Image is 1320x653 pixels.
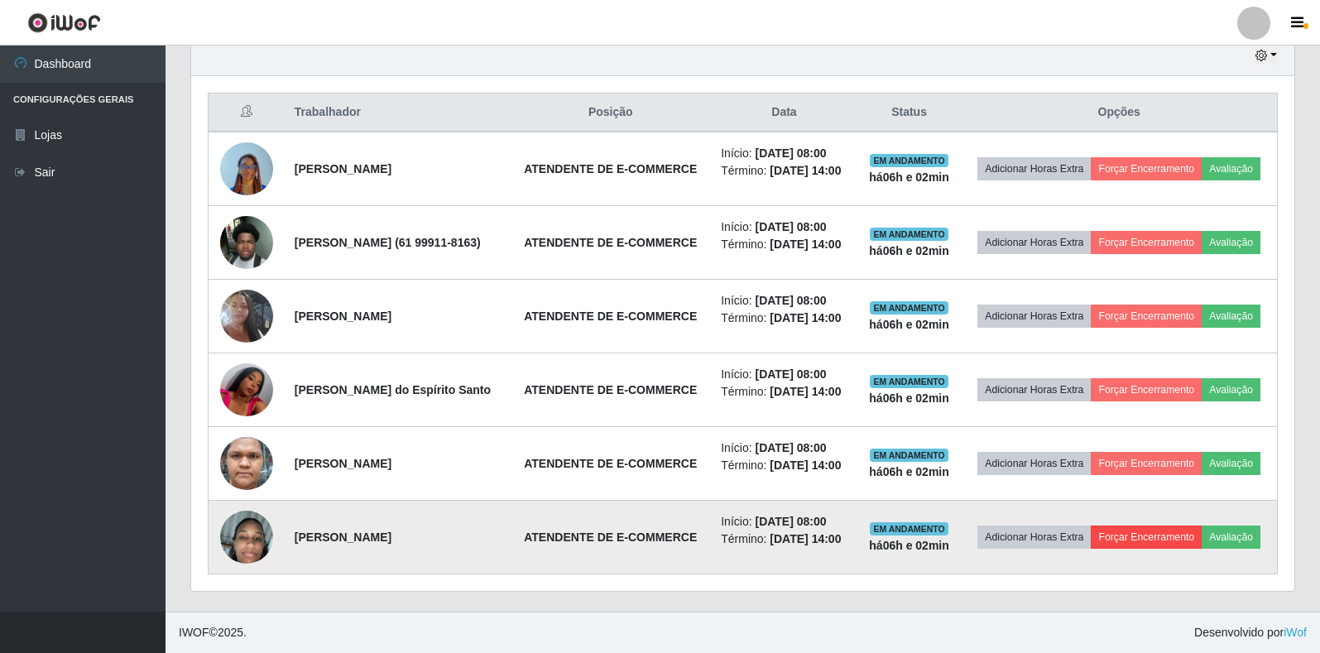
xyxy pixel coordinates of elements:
[1284,626,1307,639] a: iWof
[721,292,847,310] li: Início:
[721,162,847,180] li: Término:
[1091,231,1202,254] button: Forçar Encerramento
[524,457,697,470] strong: ATENDENTE DE E-COMMERCE
[524,310,697,323] strong: ATENDENTE DE E-COMMERCE
[220,409,273,518] img: 1753220579080.jpeg
[755,294,826,307] time: [DATE] 08:00
[869,539,949,552] strong: há 06 h e 02 min
[179,624,247,641] span: © 2025 .
[721,439,847,457] li: Início:
[869,465,949,478] strong: há 06 h e 02 min
[179,626,209,639] span: IWOF
[869,244,949,257] strong: há 06 h e 02 min
[1202,526,1260,549] button: Avaliação
[870,522,948,535] span: EM ANDAMENTO
[755,367,826,381] time: [DATE] 08:00
[770,311,841,324] time: [DATE] 14:00
[295,383,491,396] strong: [PERSON_NAME] do Espírito Santo
[869,170,949,184] strong: há 06 h e 02 min
[721,218,847,236] li: Início:
[295,310,391,323] strong: [PERSON_NAME]
[755,146,826,160] time: [DATE] 08:00
[870,301,948,314] span: EM ANDAMENTO
[220,195,273,290] img: 1747712072680.jpeg
[977,231,1091,254] button: Adicionar Horas Extra
[755,441,826,454] time: [DATE] 08:00
[961,94,1277,132] th: Opções
[869,391,949,405] strong: há 06 h e 02 min
[220,269,273,363] img: 1750278821338.jpeg
[1091,452,1202,475] button: Forçar Encerramento
[295,531,391,544] strong: [PERSON_NAME]
[770,238,841,251] time: [DATE] 14:00
[524,531,697,544] strong: ATENDENTE DE E-COMMERCE
[220,490,273,584] img: 1755386143751.jpeg
[220,123,273,214] img: 1747711917570.jpeg
[1091,378,1202,401] button: Forçar Encerramento
[1091,157,1202,180] button: Forçar Encerramento
[1194,624,1307,641] span: Desenvolvido por
[1202,231,1260,254] button: Avaliação
[295,457,391,470] strong: [PERSON_NAME]
[770,459,841,472] time: [DATE] 14:00
[721,236,847,253] li: Término:
[770,164,841,177] time: [DATE] 14:00
[285,94,510,132] th: Trabalhador
[721,457,847,474] li: Término:
[220,343,273,437] img: 1750620222333.jpeg
[870,449,948,462] span: EM ANDAMENTO
[870,228,948,241] span: EM ANDAMENTO
[1091,526,1202,549] button: Forçar Encerramento
[721,531,847,548] li: Término:
[524,383,697,396] strong: ATENDENTE DE E-COMMERCE
[711,94,857,132] th: Data
[770,385,841,398] time: [DATE] 14:00
[755,220,826,233] time: [DATE] 08:00
[869,318,949,331] strong: há 06 h e 02 min
[1202,378,1260,401] button: Avaliação
[27,12,101,33] img: CoreUI Logo
[295,236,481,249] strong: [PERSON_NAME] (61 99911-8163)
[1202,452,1260,475] button: Avaliação
[857,94,962,132] th: Status
[977,378,1091,401] button: Adicionar Horas Extra
[770,532,841,545] time: [DATE] 14:00
[721,383,847,401] li: Término:
[870,154,948,167] span: EM ANDAMENTO
[721,513,847,531] li: Início:
[755,515,826,528] time: [DATE] 08:00
[295,162,391,175] strong: [PERSON_NAME]
[870,375,948,388] span: EM ANDAMENTO
[721,366,847,383] li: Início:
[524,236,697,249] strong: ATENDENTE DE E-COMMERCE
[977,305,1091,328] button: Adicionar Horas Extra
[977,157,1091,180] button: Adicionar Horas Extra
[721,310,847,327] li: Término:
[977,526,1091,549] button: Adicionar Horas Extra
[524,162,697,175] strong: ATENDENTE DE E-COMMERCE
[510,94,711,132] th: Posição
[1202,157,1260,180] button: Avaliação
[721,145,847,162] li: Início:
[1202,305,1260,328] button: Avaliação
[1091,305,1202,328] button: Forçar Encerramento
[977,452,1091,475] button: Adicionar Horas Extra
